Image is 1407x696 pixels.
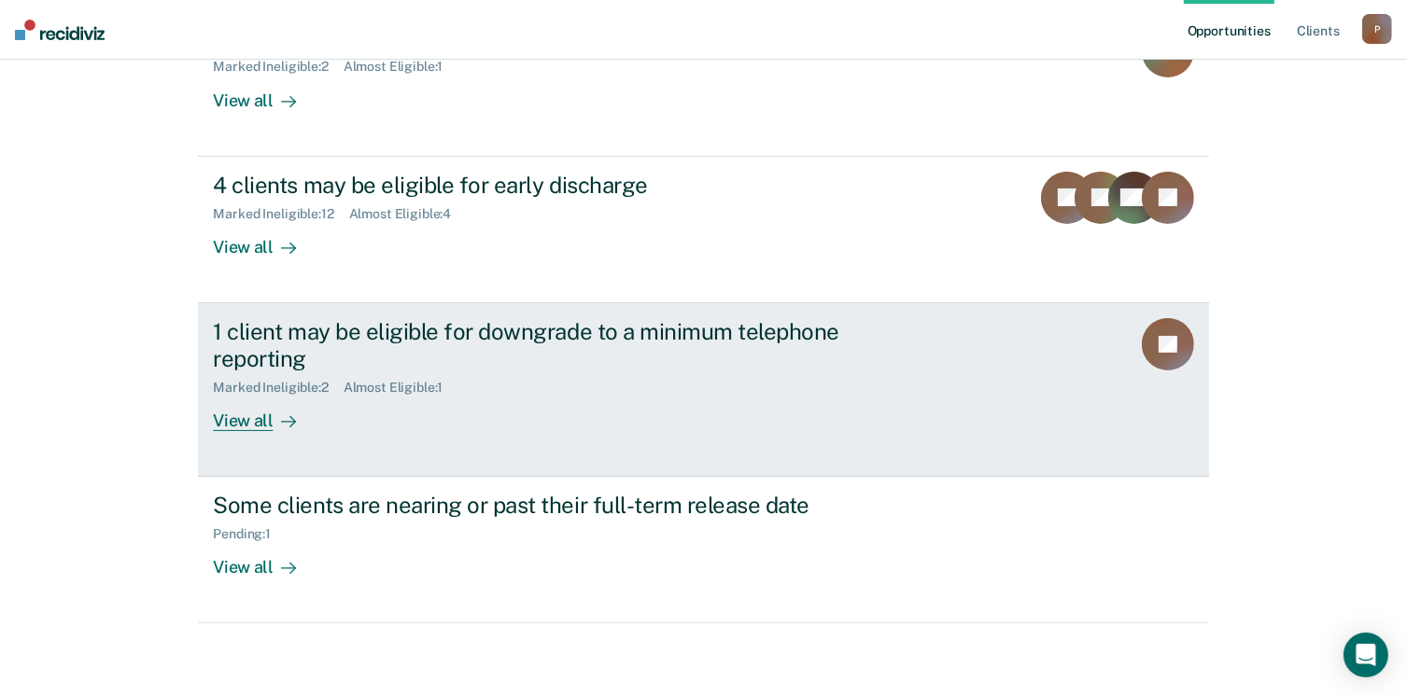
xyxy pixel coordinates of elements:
[213,526,286,542] div: Pending : 1
[198,477,1208,623] a: Some clients are nearing or past their full-term release datePending:1View all
[213,172,868,199] div: 4 clients may be eligible for early discharge
[213,221,317,258] div: View all
[344,380,458,396] div: Almost Eligible : 1
[213,59,343,75] div: Marked Ineligible : 2
[213,395,317,431] div: View all
[1344,633,1388,677] div: Open Intercom Messenger
[1362,14,1392,44] button: P
[198,9,1208,157] a: 1 client may be eligible for a supervision level downgradeMarked Ineligible:2Almost Eligible:1Vie...
[213,206,348,222] div: Marked Ineligible : 12
[349,206,467,222] div: Almost Eligible : 4
[213,318,868,372] div: 1 client may be eligible for downgrade to a minimum telephone reporting
[198,157,1208,303] a: 4 clients may be eligible for early dischargeMarked Ineligible:12Almost Eligible:4View all
[213,75,317,111] div: View all
[213,492,868,519] div: Some clients are nearing or past their full-term release date
[15,20,105,40] img: Recidiviz
[213,380,343,396] div: Marked Ineligible : 2
[198,303,1208,477] a: 1 client may be eligible for downgrade to a minimum telephone reportingMarked Ineligible:2Almost ...
[344,59,458,75] div: Almost Eligible : 1
[213,542,317,578] div: View all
